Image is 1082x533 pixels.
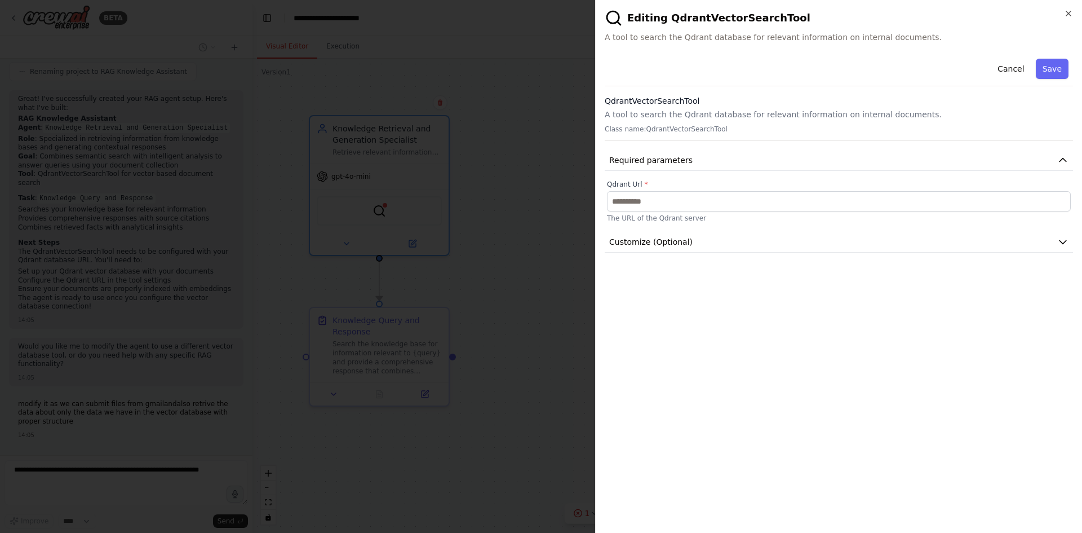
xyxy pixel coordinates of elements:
label: Qdrant Url [607,180,1071,189]
button: Save [1036,59,1068,79]
h3: QdrantVectorSearchTool [605,95,1073,107]
span: A tool to search the Qdrant database for relevant information on internal documents. [605,32,1073,43]
h2: Editing QdrantVectorSearchTool [605,9,1073,27]
button: Required parameters [605,150,1073,171]
img: QdrantVectorSearchTool [605,9,623,27]
button: Cancel [991,59,1031,79]
p: A tool to search the Qdrant database for relevant information on internal documents. [605,109,1073,120]
p: The URL of the Qdrant server [607,214,1071,223]
button: Customize (Optional) [605,232,1073,253]
span: Required parameters [609,155,693,166]
p: Class name: QdrantVectorSearchTool [605,125,1073,134]
span: Customize (Optional) [609,236,693,248]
